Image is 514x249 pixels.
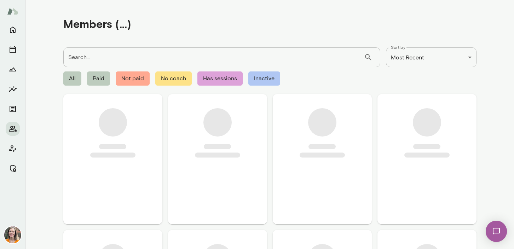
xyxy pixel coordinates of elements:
button: Documents [6,102,20,116]
button: Insights [6,82,20,96]
button: Home [6,23,20,37]
button: Manage [6,161,20,175]
button: Client app [6,141,20,156]
button: Growth Plan [6,62,20,76]
img: Mento [7,5,18,18]
span: Has sessions [197,71,243,86]
img: Carrie Kelly [4,226,21,243]
span: No coach [155,71,192,86]
span: Paid [87,71,110,86]
span: Inactive [248,71,280,86]
button: Members [6,122,20,136]
label: Sort by [391,44,405,50]
span: Not paid [116,71,150,86]
span: All [63,71,81,86]
div: Most Recent [386,47,477,67]
h4: Members (...) [63,17,131,30]
button: Sessions [6,42,20,57]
